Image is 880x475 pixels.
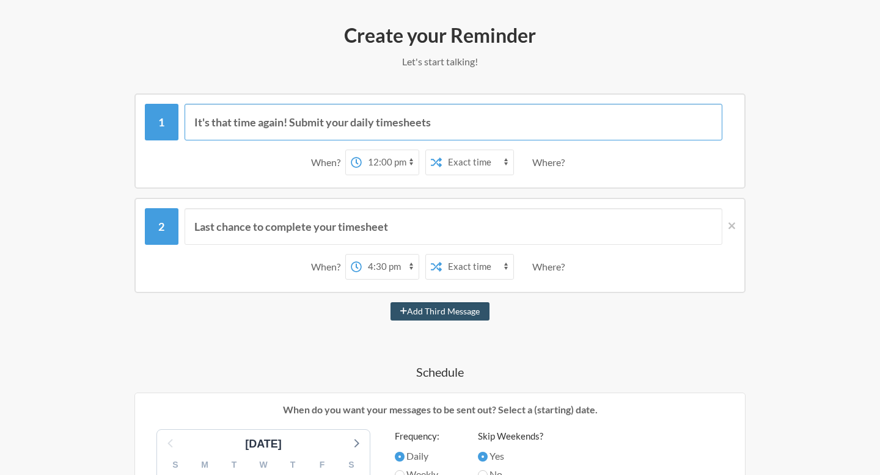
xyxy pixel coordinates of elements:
div: T [219,455,249,474]
div: S [337,455,366,474]
input: Yes [478,452,488,462]
label: Frequency: [395,429,453,443]
h2: Create your Reminder [86,23,794,48]
input: Daily [395,452,405,462]
div: Where? [532,254,570,280]
div: Where? [532,150,570,175]
label: Yes [478,449,543,463]
input: Message [185,208,723,245]
div: When? [311,254,345,280]
div: F [307,455,337,474]
h4: Schedule [86,363,794,380]
div: M [190,455,219,474]
label: Skip Weekends? [478,429,543,443]
input: Message [185,104,723,140]
div: W [249,455,278,474]
div: T [278,455,307,474]
label: Daily [395,449,453,463]
div: [DATE] [240,436,287,452]
div: When? [311,150,345,175]
button: Add Third Message [391,302,490,321]
div: S [161,455,190,474]
p: When do you want your messages to be sent out? Select a (starting) date. [144,402,736,417]
p: Let's start talking! [86,54,794,69]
